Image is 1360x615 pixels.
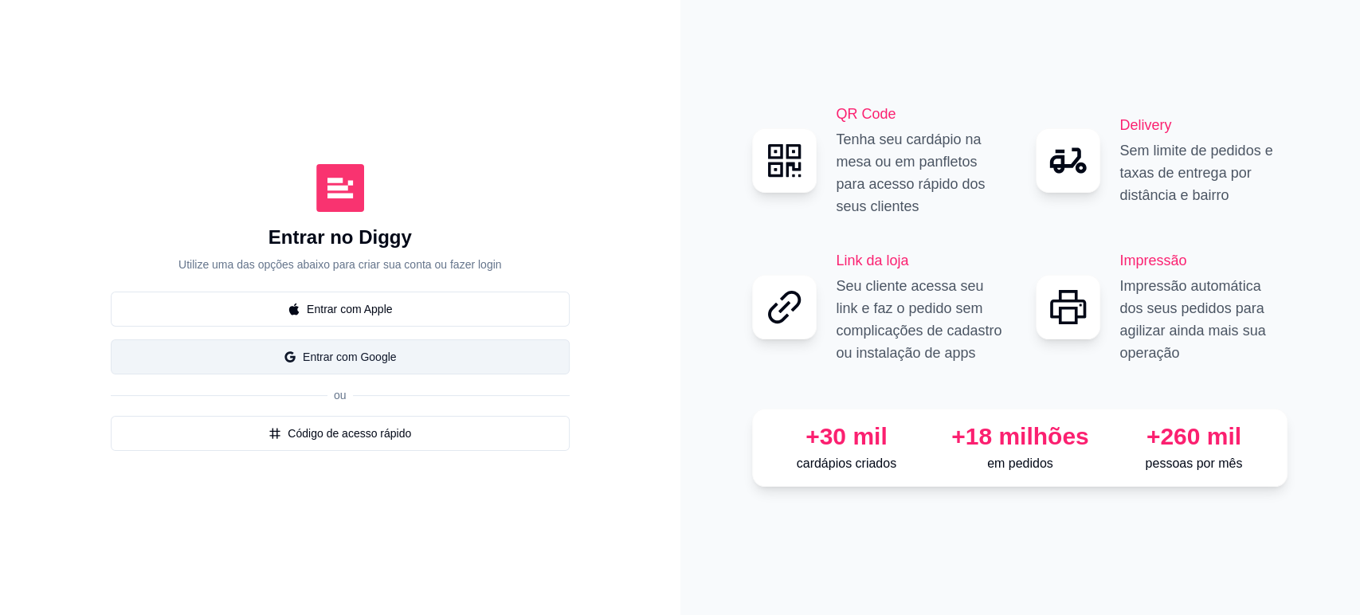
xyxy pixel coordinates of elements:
h2: Impressão [1119,249,1287,272]
button: numberCódigo de acesso rápido [111,416,570,451]
div: +260 mil [1113,422,1274,451]
p: cardápios criados [766,454,927,473]
span: ou [327,389,353,402]
p: Impressão automática dos seus pedidos para agilizar ainda mais sua operação [1119,275,1287,364]
p: Seu cliente acessa seu link e faz o pedido sem complicações de cadastro ou instalação de apps [836,275,1004,364]
div: +18 milhões [939,422,1100,451]
button: googleEntrar com Google [111,339,570,374]
p: Utilize uma das opções abaixo para criar sua conta ou fazer login [178,257,501,272]
div: +30 mil [766,422,927,451]
h2: Delivery [1119,114,1287,136]
button: appleEntrar com Apple [111,292,570,327]
span: apple [288,303,300,315]
span: number [268,427,281,440]
img: Diggy [316,164,364,212]
p: Tenha seu cardápio na mesa ou em panfletos para acesso rápido dos seus clientes [836,128,1004,217]
h2: QR Code [836,103,1004,125]
h1: Entrar no Diggy [268,225,412,250]
p: pessoas por mês [1113,454,1274,473]
p: Sem limite de pedidos e taxas de entrega por distância e bairro [1119,139,1287,206]
p: em pedidos [939,454,1100,473]
span: google [284,351,296,363]
h2: Link da loja [836,249,1004,272]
